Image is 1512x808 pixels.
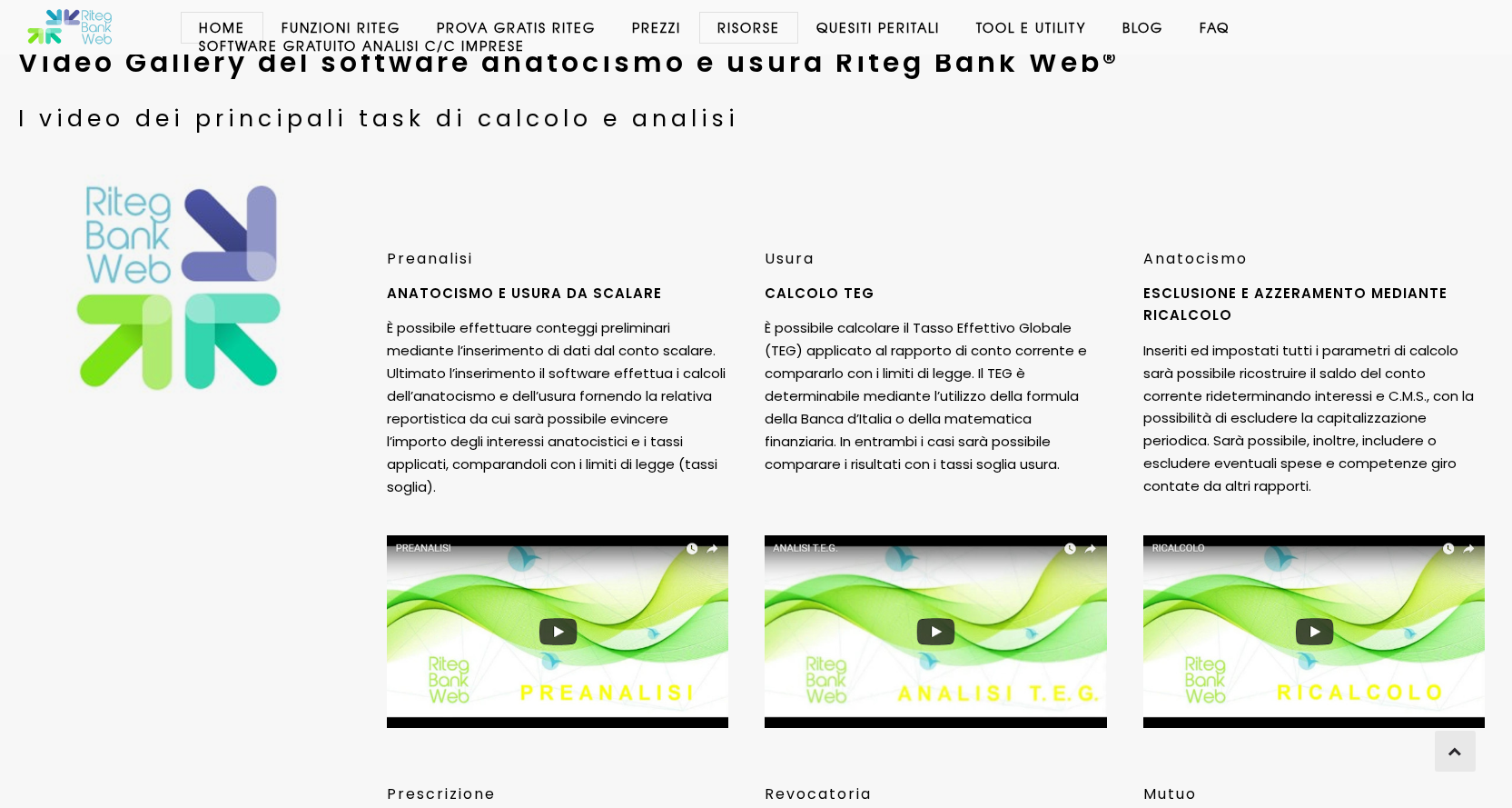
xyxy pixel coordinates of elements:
[1181,18,1248,36] a: Faq
[66,175,293,402] img: La video gallery di Riteg Bank, il software anatocismo e usura per la verifica del calcolo
[387,535,728,728] img: Riteg Bank Web, Preanalisi software conto corrente
[1143,247,1485,270] h4: Anatocismo
[1143,340,1485,499] p: Inseriti ed impostati tutti i parametri di calcolo sarà possibile ricostruire il saldo del conto ...
[27,9,114,45] img: Software anatocismo e usura bancaria
[263,18,419,36] a: Funzioni Riteg
[18,100,1476,138] h3: I video dei principali task di calcolo e analisi
[614,18,699,36] a: Prezzi
[181,18,263,36] a: Home
[765,535,1106,728] img: Riteg Bank Web, software usura. riscontro mediante il calcolo del TEG
[765,783,1106,805] h4: Revocatoria
[958,18,1104,36] a: Tool e Utility
[798,18,958,36] a: Quesiti Peritali
[419,18,614,36] a: Prova Gratis Riteg
[1104,18,1181,36] a: Blog
[387,783,728,805] h4: Prescrizione
[387,317,728,499] p: È possibile effettuare conteggi preliminari mediante l’inserimento di dati dal conto scalare. Ult...
[1143,535,1485,728] img: Riteg Bank Web, software anatocismo, esclusione tramite il ricalcolo del conto corrente
[765,283,1106,305] h5: Calcolo TEG
[18,38,1476,87] h2: Video Gallery del software anatocismo e usura Riteg Bank Web®
[387,247,728,270] h4: Preanalisi
[699,18,798,36] a: Risorse
[181,36,543,55] a: Software GRATUITO analisi c/c imprese
[765,317,1106,476] p: È possibile calcolare il Tasso Effettivo Globale (TEG) applicato al rapporto di conto corrente e ...
[765,247,1106,270] h4: Usura
[1143,783,1485,805] h4: Mutuo
[387,283,728,305] h5: Anatocismo e usura da scalare
[1143,283,1485,327] h5: Esclusione e azzeramento mediante ricalcolo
